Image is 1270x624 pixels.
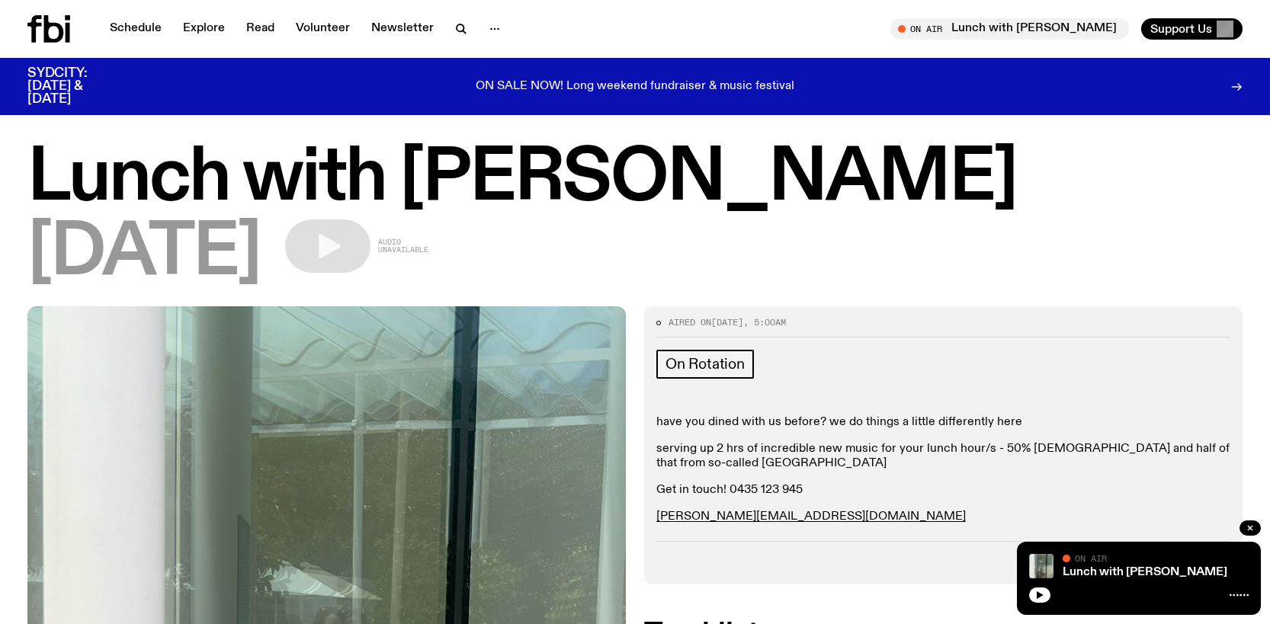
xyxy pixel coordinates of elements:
h1: Lunch with [PERSON_NAME] [27,145,1243,213]
span: , 5:00am [743,316,786,328]
span: Audio unavailable [378,238,428,254]
a: Schedule [101,18,171,40]
a: Volunteer [287,18,359,40]
a: Lunch with [PERSON_NAME] [1063,566,1227,578]
span: [DATE] [27,219,261,288]
button: Support Us [1141,18,1243,40]
h3: SYDCITY: [DATE] & [DATE] [27,67,125,106]
a: Explore [174,18,234,40]
span: [DATE] [711,316,743,328]
a: On Rotation [656,350,754,379]
span: Support Us [1150,22,1212,36]
span: On Rotation [665,356,745,373]
p: serving up 2 hrs of incredible new music for your lunch hour/s - 50% [DEMOGRAPHIC_DATA] and half ... [656,442,1230,471]
span: Aired on [669,316,711,328]
p: ON SALE NOW! Long weekend fundraiser & music festival [476,80,794,94]
span: On Air [1075,553,1107,563]
p: Get in touch! 0435 123 945 [656,483,1230,498]
button: On AirLunch with [PERSON_NAME] [890,18,1129,40]
a: Read [237,18,284,40]
p: have you dined with us before? we do things a little differently here [656,415,1230,430]
a: Newsletter [362,18,443,40]
a: [PERSON_NAME][EMAIL_ADDRESS][DOMAIN_NAME] [656,510,966,523]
